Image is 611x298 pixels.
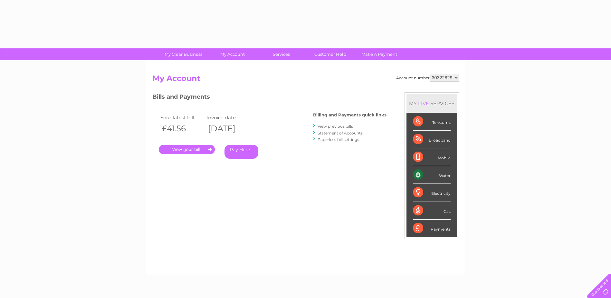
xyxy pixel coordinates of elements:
[224,145,258,159] a: Pay Here
[159,113,205,122] td: Your latest bill
[318,124,353,129] a: View previous bills
[318,131,363,135] a: Statement of Accounts
[413,220,451,237] div: Payments
[396,74,459,82] div: Account number
[413,113,451,131] div: Telecoms
[304,48,357,60] a: Customer Help
[205,113,251,122] td: Invoice date
[157,48,210,60] a: My Clear Business
[206,48,259,60] a: My Account
[413,202,451,220] div: Gas
[413,148,451,166] div: Mobile
[159,122,205,135] th: £41.56
[313,113,387,117] h4: Billing and Payments quick links
[417,100,430,106] div: LIVE
[413,131,451,148] div: Broadband
[152,92,387,104] h3: Bills and Payments
[152,74,459,86] h2: My Account
[413,166,451,184] div: Water
[159,145,215,154] a: .
[205,122,251,135] th: [DATE]
[255,48,308,60] a: Services
[406,94,457,113] div: MY SERVICES
[353,48,406,60] a: Make A Payment
[413,184,451,202] div: Electricity
[318,137,359,142] a: Paperless bill settings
